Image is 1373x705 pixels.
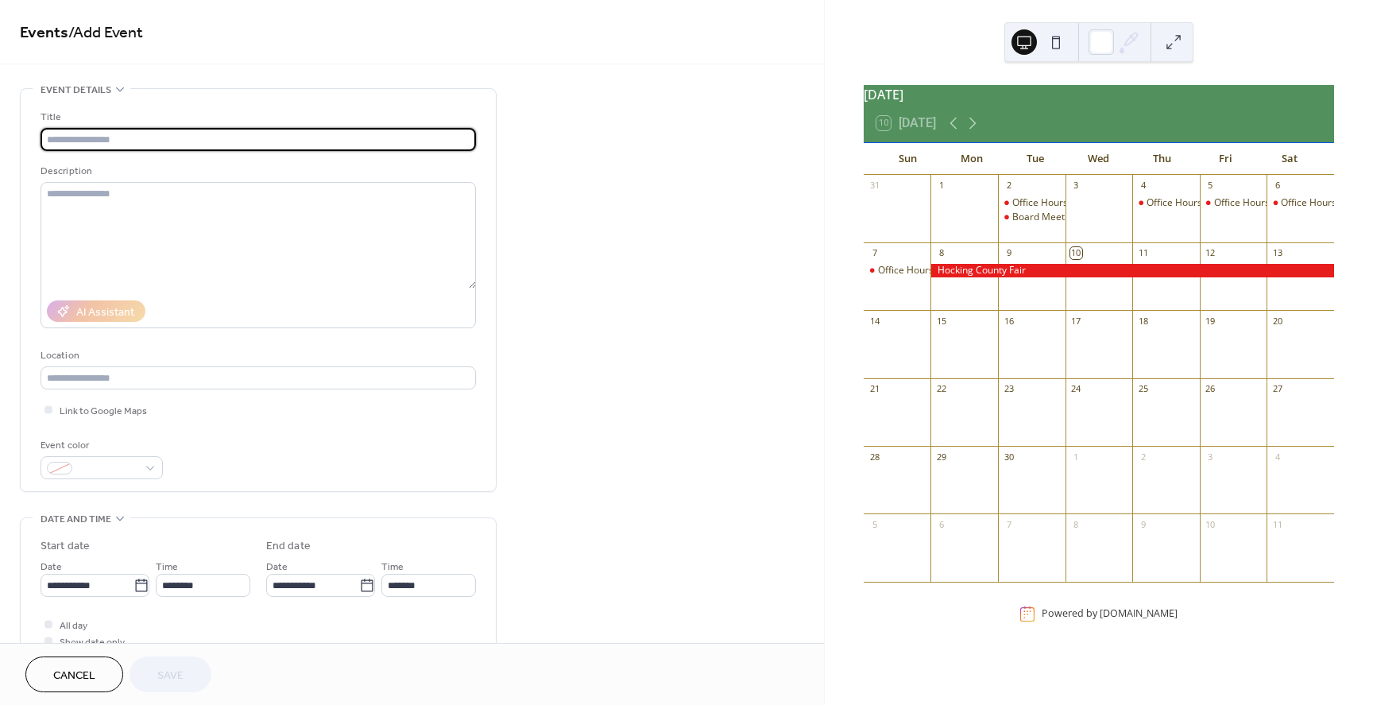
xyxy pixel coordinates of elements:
div: 15 [935,315,947,327]
div: Sun [876,143,940,175]
div: Mon [940,143,1004,175]
div: Location [41,347,473,364]
div: Powered by [1042,607,1178,621]
div: 2 [1003,180,1015,192]
button: Cancel [25,657,123,692]
div: 1 [1070,451,1082,463]
div: 25 [1137,383,1149,395]
div: 9 [1137,518,1149,530]
span: Time [156,559,178,575]
div: [DATE] [864,85,1334,104]
div: Event color [41,437,160,454]
span: Date [41,559,62,575]
div: 24 [1070,383,1082,395]
div: Office Hours [1132,196,1200,210]
div: Tue [1004,143,1067,175]
div: Board Meeting [998,211,1066,224]
div: 26 [1205,383,1216,395]
div: 6 [935,518,947,530]
div: 12 [1205,247,1216,259]
span: Date [266,559,288,575]
div: 4 [1137,180,1149,192]
div: Office Hours [1281,196,1336,210]
div: 7 [1003,518,1015,530]
span: Event details [41,82,111,99]
div: Hocking County Fair [930,264,1334,277]
div: Office Hours [1214,196,1270,210]
div: 17 [1070,315,1082,327]
div: 8 [935,247,947,259]
div: 5 [868,518,880,530]
span: Date and time [41,511,111,528]
div: 8 [1070,518,1082,530]
div: 9 [1003,247,1015,259]
span: / Add Event [68,17,143,48]
div: Office Hours [998,196,1066,210]
div: Wed [1067,143,1131,175]
span: Show date only [60,634,125,651]
div: End date [266,538,311,555]
div: Office Hours [1147,196,1202,210]
div: 6 [1271,180,1283,192]
div: 29 [935,451,947,463]
div: 18 [1137,315,1149,327]
div: Fri [1194,143,1258,175]
span: Link to Google Maps [60,403,147,420]
div: Office Hours [878,264,934,277]
div: 19 [1205,315,1216,327]
span: Time [381,559,404,575]
div: 10 [1070,247,1082,259]
div: 10 [1205,518,1216,530]
div: 28 [868,451,880,463]
div: 13 [1271,247,1283,259]
div: 11 [1271,518,1283,530]
div: 23 [1003,383,1015,395]
a: Events [20,17,68,48]
div: 27 [1271,383,1283,395]
a: [DOMAIN_NAME] [1100,607,1178,621]
div: 7 [868,247,880,259]
div: Title [41,109,473,126]
div: 22 [935,383,947,395]
div: Office Hours [1267,196,1334,210]
div: 21 [868,383,880,395]
div: Sat [1258,143,1321,175]
div: 1 [935,180,947,192]
div: Thu [1131,143,1194,175]
div: 3 [1205,451,1216,463]
span: All day [60,618,87,634]
div: 11 [1137,247,1149,259]
div: 14 [868,315,880,327]
div: 16 [1003,315,1015,327]
div: 2 [1137,451,1149,463]
div: 5 [1205,180,1216,192]
div: 3 [1070,180,1082,192]
div: Office Hours [864,264,931,277]
div: 30 [1003,451,1015,463]
div: Office Hours [1200,196,1267,210]
div: Start date [41,538,90,555]
div: 31 [868,180,880,192]
span: Cancel [53,668,95,684]
div: 20 [1271,315,1283,327]
div: Board Meeting [1012,211,1078,224]
div: 4 [1271,451,1283,463]
div: Office Hours [1012,196,1068,210]
div: Description [41,163,473,180]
